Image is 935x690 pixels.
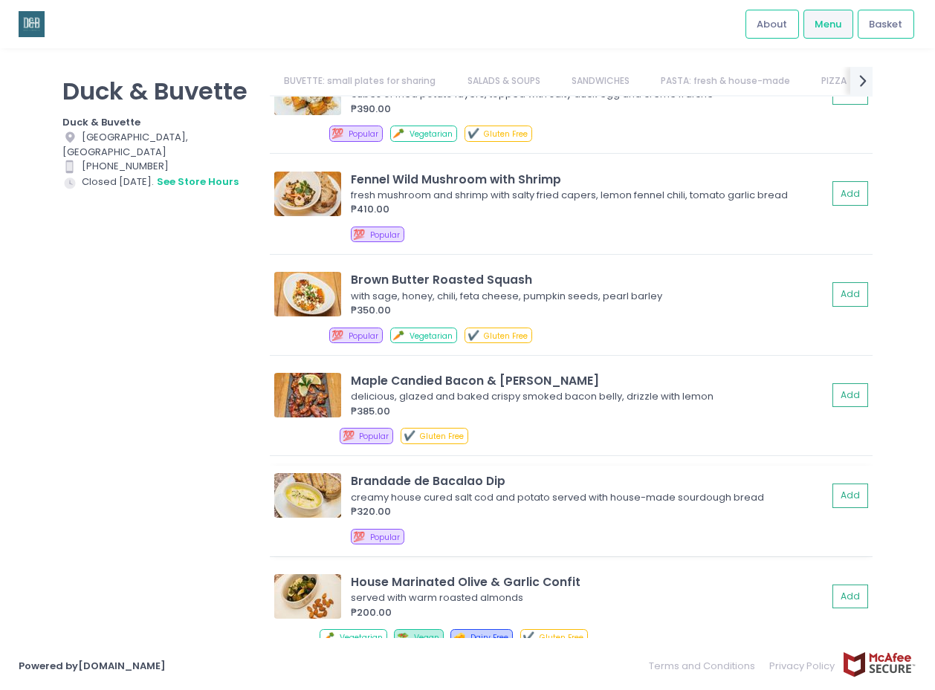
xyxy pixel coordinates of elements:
div: with sage, honey, chili, feta cheese, pumpkin seeds, pearl barley [351,289,823,304]
img: logo [19,11,45,37]
span: Vegetarian [410,128,453,140]
span: Popular [359,431,389,442]
a: Terms and Conditions [649,651,763,680]
div: Brown Butter Roasted Squash [351,271,827,288]
button: see store hours [156,174,239,190]
span: 🥕 [392,126,404,140]
span: Popular [349,128,378,140]
img: Brown Butter Roasted Squash [274,272,341,316]
div: ₱390.00 [351,102,827,117]
span: ✔️ [522,630,534,644]
span: Basket [869,17,902,32]
span: Gluten Free [484,331,528,342]
span: Gluten Free [484,128,528,140]
a: SANDWICHES [557,67,644,95]
div: fresh mushroom and shrimp with salty fried capers, lemon fennel chili, tomato garlic bread [351,188,823,203]
a: SALADS & SOUPS [453,67,554,95]
div: creamy house cured salt cod and potato served with house-made sourdough bread [351,490,823,505]
span: Dairy Free [470,632,508,643]
button: Add [832,181,868,206]
span: 💯 [331,328,343,342]
span: ✔️ [404,429,415,443]
span: Gluten Free [540,632,583,643]
span: 🥕 [392,328,404,342]
img: Brandade de Bacalao Dip [274,473,341,518]
div: Fennel Wild Mushroom with Shrimp [351,171,827,188]
img: Fennel Wild Mushroom with Shrimp [274,172,341,216]
img: Maple Candied Bacon & Lemon [274,373,341,417]
span: 💯 [331,126,343,140]
a: Menu [803,10,853,38]
span: Popular [349,331,378,342]
a: PIZZA [807,67,861,95]
span: Vegetarian [340,632,383,643]
img: mcafee-secure [842,651,916,677]
div: Maple Candied Bacon & [PERSON_NAME] [351,372,827,389]
div: Closed [DATE]. [62,174,251,190]
span: 🥗 [397,630,409,644]
span: Popular [370,532,400,543]
span: Menu [815,17,841,32]
span: 💯 [343,429,355,443]
a: Powered by[DOMAIN_NAME] [19,659,166,673]
div: ₱320.00 [351,504,827,519]
p: Duck & Buvette [62,77,251,105]
button: Add [832,484,868,508]
span: Vegan [414,632,439,643]
span: About [757,17,787,32]
div: served with warm roasted almonds [351,590,823,605]
b: Duck & Buvette [62,115,140,129]
a: About [745,10,799,38]
div: House Marinated Olive & Garlic Confit [351,573,827,590]
button: Add [832,282,868,307]
span: Vegetarian [410,331,453,342]
span: ✔️ [467,126,479,140]
span: ✔️ [467,328,479,342]
div: ₱410.00 [351,202,827,217]
span: Popular [370,230,400,241]
div: ₱385.00 [351,404,827,419]
button: Add [832,383,868,408]
span: 💯 [353,530,365,544]
span: 🧀 [453,630,465,644]
div: [PHONE_NUMBER] [62,159,251,174]
span: 💯 [353,227,365,241]
a: Privacy Policy [763,651,843,680]
span: 🥕 [323,630,334,644]
span: Gluten Free [420,431,464,442]
div: ₱200.00 [351,605,827,620]
button: Add [832,585,868,609]
a: BUVETTE: small plates for sharing [270,67,450,95]
img: House Marinated Olive & Garlic Confit [274,574,341,619]
div: Brandade de Bacalao Dip [351,472,827,489]
div: delicious, glazed and baked crispy smoked bacon belly, drizzle with lemon [351,389,823,404]
div: [GEOGRAPHIC_DATA], [GEOGRAPHIC_DATA] [62,130,251,160]
div: ₱350.00 [351,303,827,318]
a: PASTA: fresh & house-made [647,67,805,95]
